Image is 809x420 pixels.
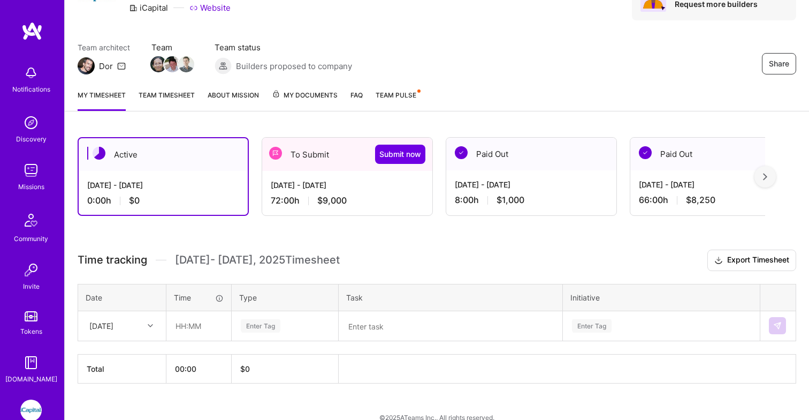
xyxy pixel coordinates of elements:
[129,2,168,13] div: iCapital
[262,138,432,171] div: To Submit
[5,373,57,385] div: [DOMAIN_NAME]
[16,133,47,145] div: Discovery
[630,138,800,170] div: Paid Out
[208,89,259,111] a: About Mission
[165,55,179,73] a: Team Member Avatar
[18,181,44,192] div: Missions
[167,312,231,340] input: HH:MM
[272,89,338,101] span: My Documents
[269,147,282,160] img: To Submit
[129,4,138,12] i: icon CompanyGray
[25,311,37,321] img: tokens
[639,146,652,159] img: Paid Out
[93,147,105,160] img: Active
[20,259,42,281] img: Invite
[14,233,48,244] div: Community
[215,42,352,53] span: Team status
[455,179,608,190] div: [DATE] - [DATE]
[20,112,42,133] img: discovery
[236,61,352,72] span: Builders proposed to company
[769,58,789,69] span: Share
[79,138,248,171] div: Active
[272,89,338,111] a: My Documents
[350,89,363,111] a: FAQ
[78,42,130,53] span: Team architect
[339,284,563,311] th: Task
[20,62,42,84] img: bell
[376,91,416,99] span: Team Pulse
[446,138,616,170] div: Paid Out
[241,318,280,334] div: Enter Tag
[99,61,113,72] div: Dor
[686,194,715,206] span: $8,250
[20,326,42,337] div: Tokens
[189,2,231,13] a: Website
[21,21,43,41] img: logo
[317,195,347,206] span: $9,000
[151,42,193,53] span: Team
[232,284,339,311] th: Type
[78,284,166,311] th: Date
[271,179,424,191] div: [DATE] - [DATE]
[78,57,95,74] img: Team Architect
[376,89,419,111] a: Team Pulse
[379,149,421,160] span: Submit now
[179,55,193,73] a: Team Member Avatar
[455,194,608,206] div: 8:00 h
[117,62,126,70] i: icon Mail
[78,89,126,111] a: My timesheet
[639,179,792,190] div: [DATE] - [DATE]
[12,84,50,95] div: Notifications
[570,292,752,303] div: Initiative
[20,352,42,373] img: guide book
[151,55,165,73] a: Team Member Avatar
[129,195,140,206] span: $0
[707,250,796,271] button: Export Timesheet
[174,292,224,303] div: Time
[762,53,796,74] button: Share
[271,195,424,206] div: 72:00 h
[166,354,232,383] th: 00:00
[89,320,113,332] div: [DATE]
[78,253,147,267] span: Time tracking
[164,56,180,72] img: Team Member Avatar
[215,57,232,74] img: Builders proposed to company
[763,173,767,181] img: right
[375,145,425,164] button: Submit now
[175,253,340,267] span: [DATE] - [DATE] , 2025 Timesheet
[639,194,792,206] div: 66:00 h
[455,146,468,159] img: Paid Out
[18,207,44,233] img: Community
[23,281,40,292] div: Invite
[497,194,524,206] span: $1,000
[20,160,42,181] img: teamwork
[87,195,239,206] div: 0:00 h
[572,318,612,334] div: Enter Tag
[78,354,166,383] th: Total
[714,255,723,266] i: icon Download
[139,89,195,111] a: Team timesheet
[178,56,194,72] img: Team Member Avatar
[240,364,250,373] span: $ 0
[148,323,153,328] i: icon Chevron
[150,56,166,72] img: Team Member Avatar
[87,179,239,191] div: [DATE] - [DATE]
[773,321,782,330] img: Submit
